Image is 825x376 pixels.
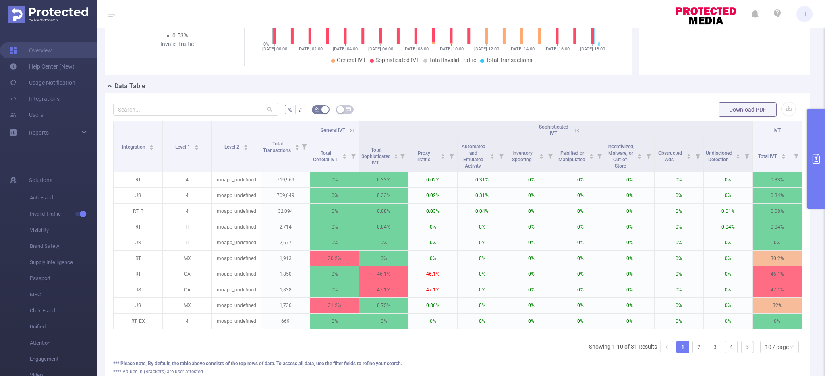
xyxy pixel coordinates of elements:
p: 0.31% [458,172,506,187]
i: icon: caret-down [342,156,347,158]
div: Sort [637,153,642,158]
i: icon: left [664,345,669,349]
p: 0% [753,235,802,250]
p: 2,677 [261,235,310,250]
p: RT [114,251,162,266]
div: Sort [194,143,199,148]
p: 0.04% [458,204,506,219]
p: 31.2% [310,298,359,313]
i: icon: caret-up [736,153,740,155]
p: 0% [507,235,556,250]
p: 0% [507,266,556,282]
p: 0% [655,266,703,282]
p: 1,913 [261,251,310,266]
span: 0.53% [172,32,188,39]
p: 0.04% [753,219,802,235]
p: 0% [310,204,359,219]
span: Solutions [29,172,52,188]
p: 0.34% [753,188,802,203]
tspan: [DATE] 12:00 [474,46,499,52]
a: 4 [725,341,737,353]
p: 0% [704,251,752,266]
p: 30.2% [753,251,802,266]
p: 0% [507,188,556,203]
p: 0% [605,235,654,250]
p: 709,649 [261,188,310,203]
span: Falsified or Manipulated [558,150,587,162]
a: 2 [693,341,705,353]
i: icon: caret-down [295,147,300,149]
p: 46.1% [359,266,408,282]
p: 0% [605,204,654,219]
i: icon: caret-down [149,147,154,149]
div: Sort [589,153,594,158]
i: Filter menu [348,139,359,172]
li: Showing 1-10 of 31 Results [589,341,657,353]
p: 0% [605,219,654,235]
a: 1 [677,341,689,353]
p: 46.1% [408,266,457,282]
p: 0.33% [359,172,408,187]
p: 0% [408,235,457,250]
p: CA [163,266,211,282]
span: Undisclosed Detection [706,150,732,162]
p: 0% [655,204,703,219]
div: Sort [539,153,544,158]
p: 0% [310,314,359,329]
span: Total IVT [758,154,778,159]
a: Integrations [10,91,60,107]
i: icon: caret-up [781,153,786,155]
span: IVT [773,127,781,133]
p: 0% [310,188,359,203]
tspan: [DATE] 18:00 [580,46,605,52]
p: 0% [655,172,703,187]
p: RT_EX [114,314,162,329]
span: Total General IVT [313,150,339,162]
p: 0% [605,298,654,313]
img: Protected Media [8,6,88,23]
p: 0.02% [408,172,457,187]
p: 0.31% [458,188,506,203]
p: 0% [655,188,703,203]
div: Sort [149,143,154,148]
p: 0% [359,235,408,250]
div: Sort [440,153,445,158]
p: 0% [556,219,605,235]
p: 0.33% [359,188,408,203]
p: 4 [163,172,211,187]
p: 4 [163,188,211,203]
p: moapp_undefined [212,266,261,282]
p: JS [114,235,162,250]
span: Sophisticated IVT [539,124,568,136]
p: 0% [655,282,703,297]
p: 0.04% [704,219,752,235]
i: icon: bg-colors [315,107,319,112]
p: 0% [556,314,605,329]
p: RT [114,172,162,187]
p: moapp_undefined [212,172,261,187]
span: % [288,106,292,113]
p: 0% [704,298,752,313]
p: CA [163,282,211,297]
div: Sort [394,153,398,158]
div: *** Please note, By default, the table above consists of the top rows of data. To access all data... [113,360,802,367]
i: icon: caret-up [295,143,300,146]
i: icon: caret-up [686,153,691,155]
p: 0% [458,298,506,313]
div: Sort [686,153,691,158]
p: 669 [261,314,310,329]
p: 0.08% [753,204,802,219]
span: Brand Safety [30,238,97,254]
p: 0% [458,251,506,266]
li: 1 [676,341,689,353]
p: 47.1% [359,282,408,297]
p: 0% [408,314,457,329]
span: Inventory Spoofing [512,150,533,162]
i: icon: caret-up [490,153,494,155]
i: icon: caret-up [149,143,154,146]
p: moapp_undefined [212,204,261,219]
p: moapp_undefined [212,235,261,250]
tspan: [DATE] 16:00 [545,46,570,52]
li: 4 [725,341,738,353]
p: 0.02% [408,188,457,203]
